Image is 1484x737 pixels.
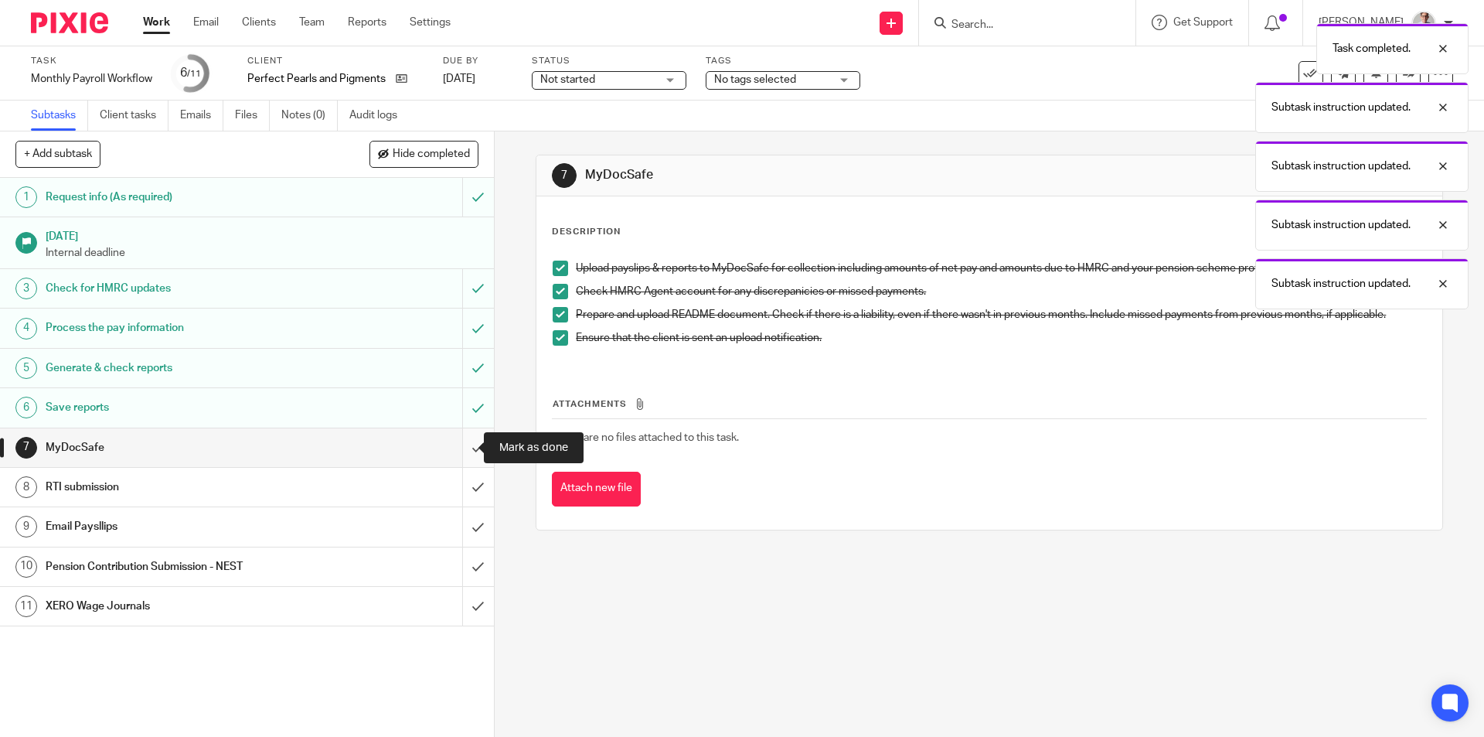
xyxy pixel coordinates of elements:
[1271,159,1411,174] p: Subtask instruction updated.
[540,74,595,85] span: Not started
[1333,41,1411,56] p: Task completed.
[242,15,276,30] a: Clients
[143,15,170,30] a: Work
[100,101,168,131] a: Client tasks
[31,71,152,87] div: Monthly Payroll Workflow
[1271,100,1411,115] p: Subtask instruction updated.
[576,284,1425,299] p: Check HMRC Agent account for any discrepanicies or missed payments.
[393,148,470,161] span: Hide completed
[46,396,313,419] h1: Save reports
[349,101,409,131] a: Audit logs
[46,245,478,261] p: Internal deadline
[410,15,451,30] a: Settings
[443,55,512,67] label: Due by
[299,15,325,30] a: Team
[15,186,37,208] div: 1
[1411,11,1436,36] img: IMG_9924.jpg
[553,400,627,408] span: Attachments
[46,186,313,209] h1: Request info (As required)
[15,318,37,339] div: 4
[15,141,100,167] button: + Add subtask
[46,555,313,578] h1: Pension Contribution Submission - NEST
[46,515,313,538] h1: Email Paysllips
[348,15,386,30] a: Reports
[15,357,37,379] div: 5
[553,432,739,443] span: There are no files attached to this task.
[552,472,641,507] button: Attach new file
[187,70,201,78] small: /11
[46,595,313,618] h1: XERO Wage Journals
[532,55,686,67] label: Status
[443,73,475,84] span: [DATE]
[1271,217,1411,233] p: Subtask instruction updated.
[576,307,1425,322] p: Prepare and upload README document. Check if there is a liability, even if there wasn't in previo...
[552,226,621,238] p: Description
[46,357,313,380] h1: Generate & check reports
[193,15,219,30] a: Email
[15,595,37,617] div: 11
[15,437,37,459] div: 7
[15,556,37,578] div: 10
[180,101,223,131] a: Emails
[714,74,796,85] span: No tags selected
[46,277,313,300] h1: Check for HMRC updates
[552,163,577,188] div: 7
[585,167,1023,183] h1: MyDocSafe
[31,12,108,33] img: Pixie
[15,397,37,418] div: 6
[15,476,37,498] div: 8
[247,71,388,87] p: Perfect Pearls and Pigments Ltd
[46,225,478,244] h1: [DATE]
[706,55,860,67] label: Tags
[46,436,313,459] h1: MyDocSafe
[576,261,1425,276] p: Upload payslips & reports to MyDocSafe for collection including amounts of net pay and amounts du...
[46,476,313,499] h1: RTI submission
[15,278,37,299] div: 3
[235,101,270,131] a: Files
[31,101,88,131] a: Subtasks
[46,316,313,339] h1: Process the pay information
[1271,276,1411,292] p: Subtask instruction updated.
[576,330,1425,346] p: Ensure that the client is sent an upload notification.
[15,516,37,537] div: 9
[281,101,338,131] a: Notes (0)
[369,141,478,167] button: Hide completed
[180,64,201,82] div: 6
[247,55,424,67] label: Client
[31,55,152,67] label: Task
